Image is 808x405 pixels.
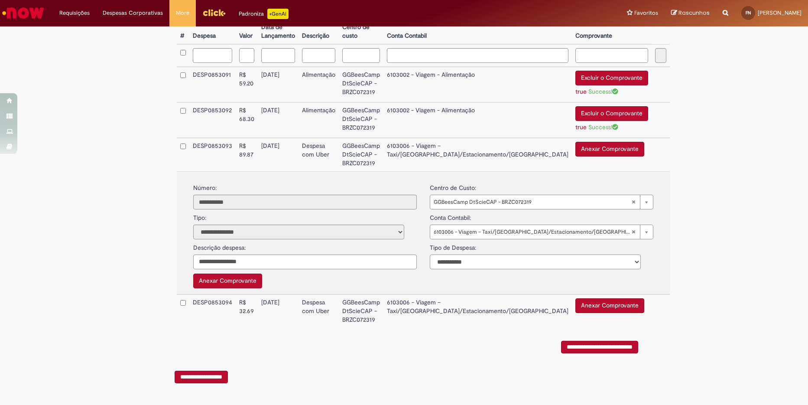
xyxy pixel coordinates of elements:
abbr: Limpar campo conta_contabil [627,225,640,239]
span: GGBeesCamp DtScieCAP - BRZC072319 [434,195,631,209]
td: DESP0853094 [189,294,236,328]
td: [DATE] [258,67,299,102]
th: Despesa [189,20,236,44]
td: GGBeesCamp DtScieCAP - BRZC072319 [339,138,383,171]
span: Success! [588,88,618,95]
span: [PERSON_NAME] [758,9,802,16]
td: Anexar Comprovante [572,138,652,171]
button: Anexar Comprovante [193,274,262,288]
th: Descrição [299,20,339,44]
label: Tipo de Despesa: [430,239,476,252]
td: Excluir o Comprovante true Success! [572,67,652,102]
span: Favoritos [634,9,658,17]
td: GGBeesCamp DtScieCAP - BRZC072319 [339,102,383,138]
button: Anexar Comprovante [575,298,644,313]
td: DESP0853093 [189,138,236,171]
td: R$ 89.87 [236,138,258,171]
img: click_logo_yellow_360x200.png [202,6,226,19]
td: [DATE] [258,138,299,171]
span: Success! [588,123,618,131]
td: DESP0853091 [189,67,236,102]
a: GGBeesCamp DtScieCAP - BRZC072319Limpar campo centro_de_custo [430,195,653,209]
label: Conta Contabil: [430,209,471,222]
td: 6103002 - Viagem - Alimentação [383,67,572,102]
button: Excluir o Comprovante [575,106,648,121]
div: Padroniza [239,9,289,19]
a: true [575,123,587,131]
span: Rascunhos [678,9,710,17]
th: Conta Contabil [383,20,572,44]
label: Descrição despesa: [193,244,246,252]
td: R$ 68.30 [236,102,258,138]
td: Despesa com Uber [299,294,339,328]
td: R$ 59.20 [236,67,258,102]
button: Anexar Comprovante [575,142,644,157]
td: Excluir o Comprovante true Success! [572,102,652,138]
span: Requisições [59,9,90,17]
td: [DATE] [258,102,299,138]
span: 6103006 - Viagem – Taxi/[GEOGRAPHIC_DATA]/Estacionamento/[GEOGRAPHIC_DATA] [434,225,631,239]
td: 6103002 - Viagem - Alimentação [383,102,572,138]
span: FN [746,10,751,16]
td: GGBeesCamp DtScieCAP - BRZC072319 [339,294,383,328]
a: true [575,88,587,95]
label: Tipo: [193,209,206,222]
td: DESP0853092 [189,102,236,138]
th: Valor [236,20,258,44]
abbr: Limpar campo centro_de_custo [627,195,640,209]
button: Excluir o Comprovante [575,71,648,85]
th: Data de Lançamento [258,20,299,44]
th: Centro de custo [339,20,383,44]
img: ServiceNow [1,4,45,22]
p: +GenAi [267,9,289,19]
td: [DATE] [258,294,299,328]
td: Alimentação [299,67,339,102]
td: GGBeesCamp DtScieCAP - BRZC072319 [339,67,383,102]
th: Comprovante [572,20,652,44]
td: R$ 32.69 [236,294,258,328]
a: 6103006 - Viagem – Taxi/[GEOGRAPHIC_DATA]/Estacionamento/[GEOGRAPHIC_DATA]Limpar campo conta_cont... [430,225,653,239]
td: 6103006 - Viagem – Taxi/[GEOGRAPHIC_DATA]/Estacionamento/[GEOGRAPHIC_DATA] [383,138,572,171]
span: Despesas Corporativas [103,9,163,17]
span: More [176,9,189,17]
label: Número: [193,184,217,193]
td: 6103006 - Viagem – Taxi/[GEOGRAPHIC_DATA]/Estacionamento/[GEOGRAPHIC_DATA] [383,294,572,328]
label: Centro de Custo: [430,180,476,193]
td: Anexar Comprovante [572,294,652,328]
td: Despesa com Uber [299,138,339,171]
th: # [177,20,189,44]
td: Alimentação [299,102,339,138]
a: Rascunhos [671,9,710,17]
